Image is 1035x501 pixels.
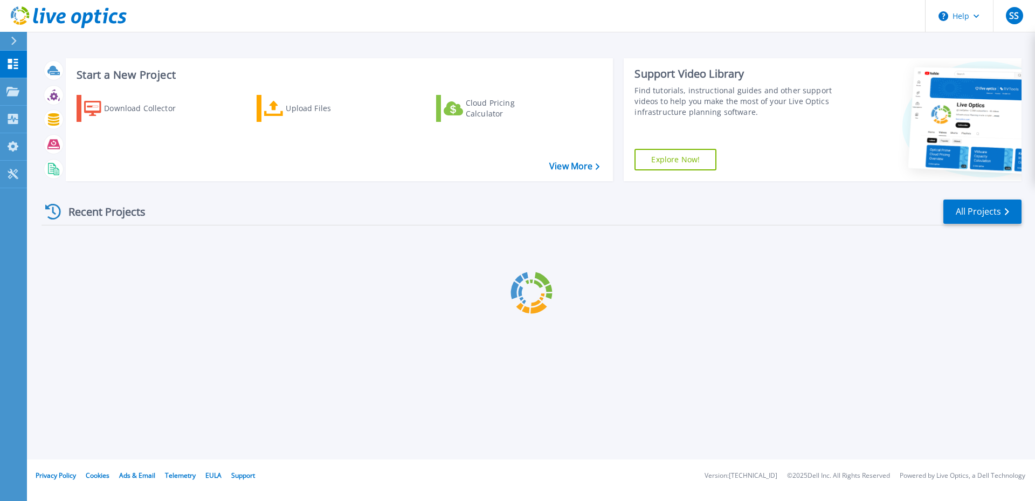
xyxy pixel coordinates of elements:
a: Telemetry [165,471,196,480]
span: SS [1009,11,1019,20]
li: © 2025 Dell Inc. All Rights Reserved [787,472,890,479]
a: All Projects [943,200,1022,224]
a: Cookies [86,471,109,480]
a: Cloud Pricing Calculator [436,95,556,122]
li: Version: [TECHNICAL_ID] [705,472,777,479]
li: Powered by Live Optics, a Dell Technology [900,472,1025,479]
div: Cloud Pricing Calculator [466,98,552,119]
a: Upload Files [257,95,377,122]
a: Support [231,471,255,480]
a: Explore Now! [634,149,716,170]
div: Recent Projects [42,198,160,225]
a: EULA [205,471,222,480]
div: Support Video Library [634,67,837,81]
a: Ads & Email [119,471,155,480]
h3: Start a New Project [77,69,599,81]
a: View More [549,161,599,171]
div: Download Collector [104,98,190,119]
div: Upload Files [286,98,372,119]
a: Privacy Policy [36,471,76,480]
div: Find tutorials, instructional guides and other support videos to help you make the most of your L... [634,85,837,118]
a: Download Collector [77,95,197,122]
